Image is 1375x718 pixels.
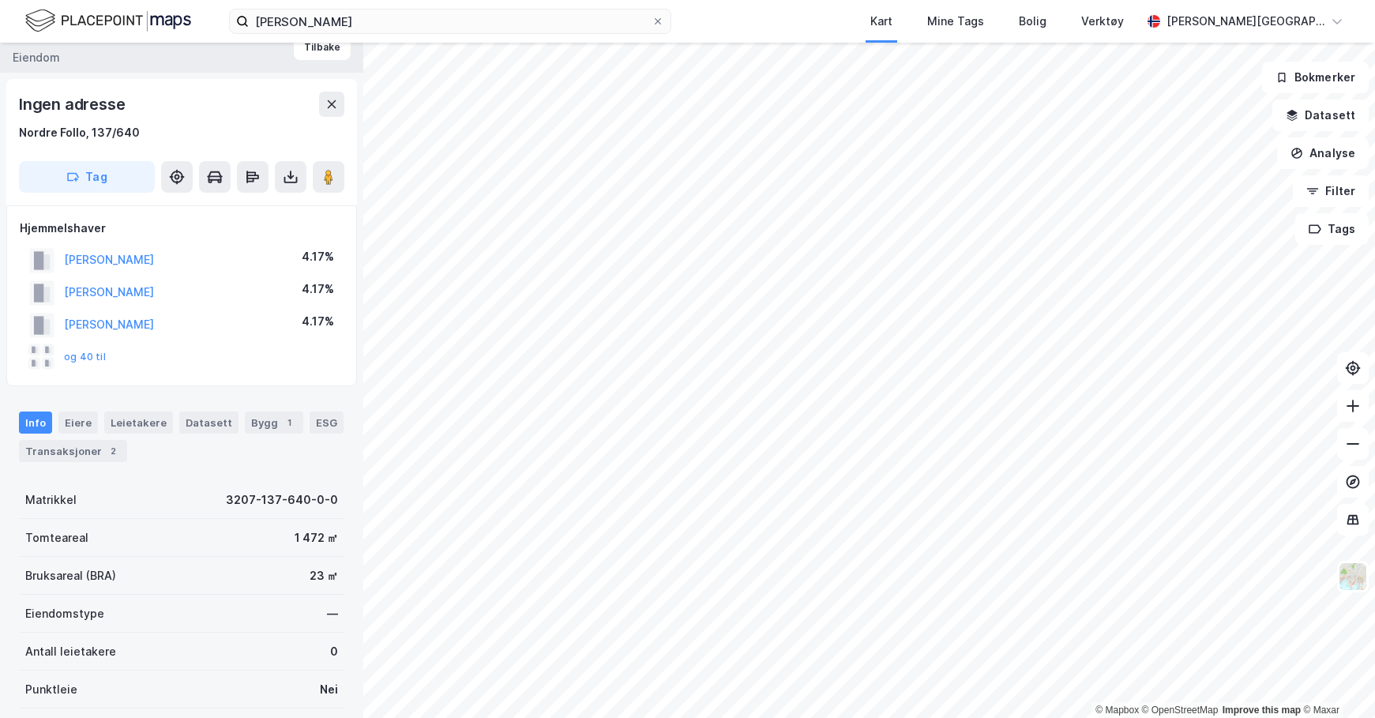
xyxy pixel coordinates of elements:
div: Ingen adresse [19,92,128,117]
div: 23 ㎡ [310,566,338,585]
div: 3207-137-640-0-0 [226,491,338,509]
div: 4.17% [302,280,334,299]
div: Kontrollprogram for chat [1296,642,1375,718]
div: Info [19,412,52,434]
div: [PERSON_NAME][GEOGRAPHIC_DATA] [1166,12,1324,31]
div: Matrikkel [25,491,77,509]
div: Kart [870,12,892,31]
img: Z [1338,562,1368,592]
button: Bokmerker [1262,62,1369,93]
div: Antall leietakere [25,642,116,661]
div: Mine Tags [927,12,984,31]
input: Søk på adresse, matrikkel, gårdeiere, leietakere eller personer [249,9,652,33]
div: 4.17% [302,247,334,266]
a: OpenStreetMap [1142,705,1219,716]
div: Nei [320,680,338,699]
div: 1 472 ㎡ [295,528,338,547]
div: Bolig [1019,12,1046,31]
a: Improve this map [1223,705,1301,716]
div: Punktleie [25,680,77,699]
div: 4.17% [302,312,334,331]
div: ESG [310,412,344,434]
div: Nordre Follo, 137/640 [19,123,140,142]
div: 2 [105,443,121,459]
button: Analyse [1277,137,1369,169]
div: Eiere [58,412,98,434]
div: Hjemmelshaver [20,219,344,238]
button: Datasett [1272,100,1369,131]
button: Tilbake [294,35,351,60]
div: Bruksareal (BRA) [25,566,116,585]
div: Verktøy [1081,12,1124,31]
div: Eiendom [13,48,60,67]
iframe: Chat Widget [1296,642,1375,718]
div: 0 [330,642,338,661]
button: Tags [1295,213,1369,245]
button: Filter [1293,175,1369,207]
div: Leietakere [104,412,173,434]
div: Bygg [245,412,303,434]
div: Datasett [179,412,239,434]
a: Mapbox [1095,705,1139,716]
div: Transaksjoner [19,440,127,462]
div: 1 [281,415,297,430]
div: Tomteareal [25,528,88,547]
img: logo.f888ab2527a4732fd821a326f86c7f29.svg [25,7,191,35]
div: — [327,604,338,623]
button: Tag [19,161,155,193]
div: Eiendomstype [25,604,104,623]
